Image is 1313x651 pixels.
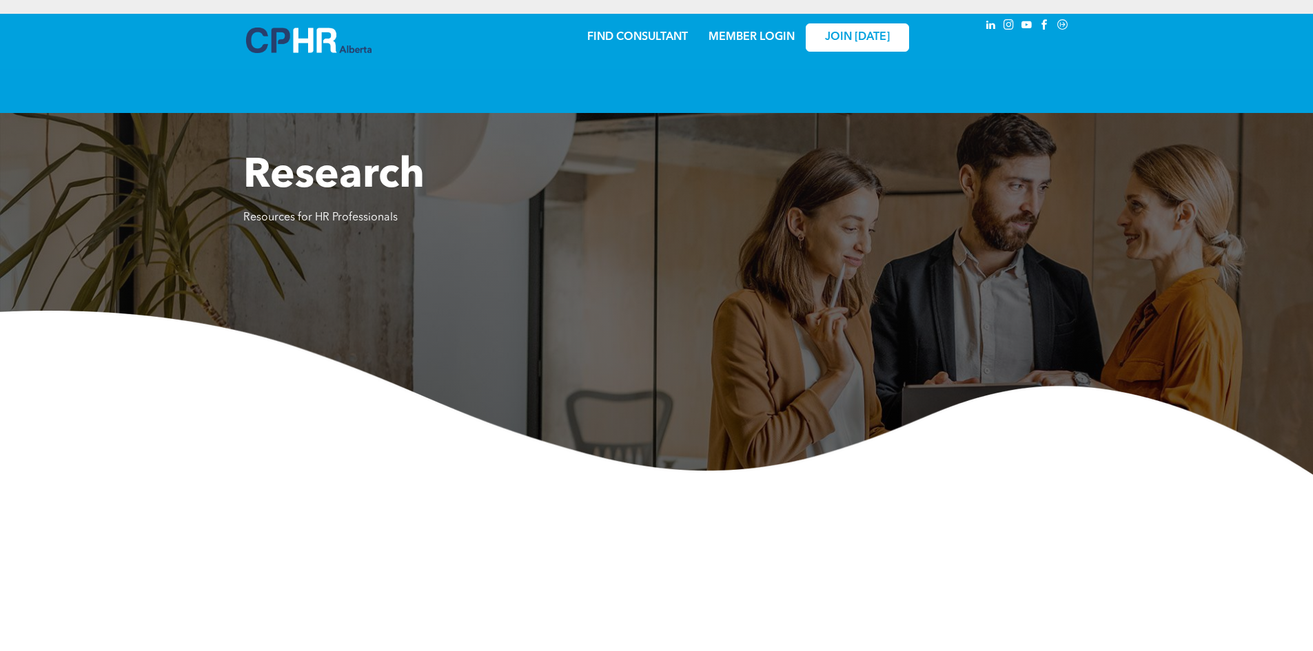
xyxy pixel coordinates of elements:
[243,156,425,197] span: Research
[1055,17,1070,36] a: Social network
[825,31,890,44] span: JOIN [DATE]
[984,17,999,36] a: linkedin
[806,23,909,52] a: JOIN [DATE]
[587,32,688,43] a: FIND CONSULTANT
[1037,17,1052,36] a: facebook
[246,28,371,53] img: A blue and white logo for cp alberta
[243,212,398,223] span: Resources for HR Professionals
[1019,17,1035,36] a: youtube
[1001,17,1017,36] a: instagram
[709,32,795,43] a: MEMBER LOGIN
